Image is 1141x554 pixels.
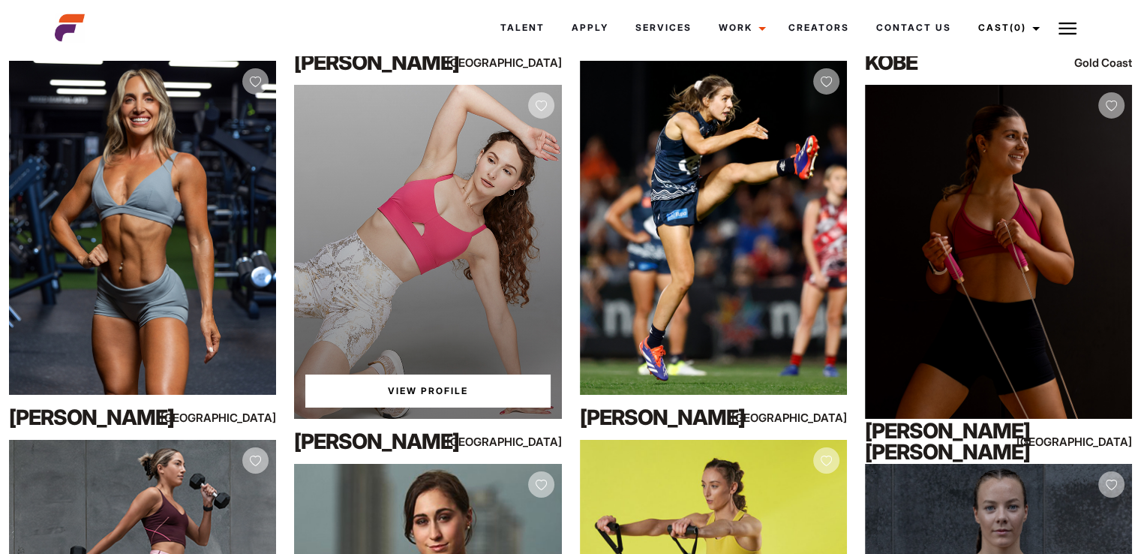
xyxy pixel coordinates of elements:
[487,8,558,48] a: Talent
[305,375,550,408] a: View Katie E'sProfile
[1010,22,1026,33] span: (0)
[482,53,562,72] div: [GEOGRAPHIC_DATA]
[965,8,1049,48] a: Cast(0)
[196,408,276,427] div: [GEOGRAPHIC_DATA]
[580,402,740,432] div: [PERSON_NAME]
[9,402,170,432] div: [PERSON_NAME]
[294,47,455,77] div: [PERSON_NAME]
[767,408,847,427] div: [GEOGRAPHIC_DATA]
[705,8,775,48] a: Work
[863,8,965,48] a: Contact Us
[865,426,1025,456] div: [PERSON_NAME] [PERSON_NAME]
[1058,20,1076,38] img: Burger icon
[1052,53,1132,72] div: Gold Coast
[1052,432,1132,451] div: [GEOGRAPHIC_DATA]
[622,8,705,48] a: Services
[482,432,562,451] div: [GEOGRAPHIC_DATA]
[55,13,85,43] img: cropped-aefm-brand-fav-22-square.png
[775,8,863,48] a: Creators
[865,47,1025,77] div: Kobe
[558,8,622,48] a: Apply
[294,426,455,456] div: [PERSON_NAME]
